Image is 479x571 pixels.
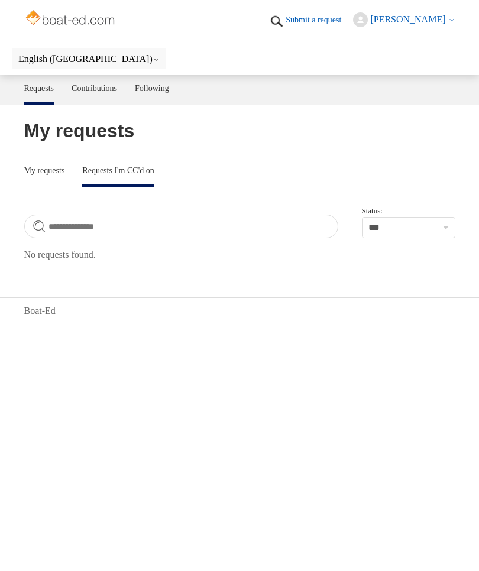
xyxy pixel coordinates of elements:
div: Live chat [439,531,470,562]
button: English ([GEOGRAPHIC_DATA]) [18,54,160,64]
img: 01HZPCYTXV3JW8MJV9VD7EMK0H [268,12,286,30]
img: Boat-Ed Help Center home page [24,7,118,31]
h1: My requests [24,116,455,145]
a: Requests I'm CC'd on [82,157,154,184]
a: Requests [24,75,54,102]
p: No requests found. [24,248,455,262]
a: My requests [24,157,65,184]
label: Status: [362,205,455,217]
a: Boat-Ed [24,304,56,318]
a: Following [135,75,169,102]
a: Submit a request [286,14,353,26]
button: [PERSON_NAME] [353,12,455,27]
a: Contributions [72,75,117,102]
span: [PERSON_NAME] [370,14,445,24]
